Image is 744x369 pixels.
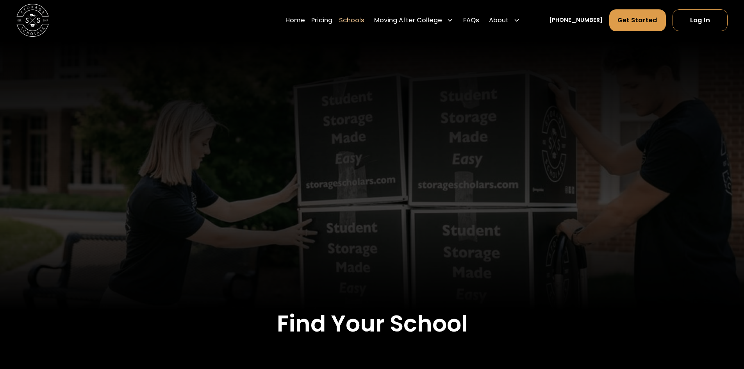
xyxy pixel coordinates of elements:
a: Pricing [311,9,332,32]
div: About [489,16,508,25]
a: Home [285,9,305,32]
a: Get Started [609,9,666,31]
a: [PHONE_NUMBER] [549,16,603,25]
div: Moving After College [371,9,457,32]
a: Log In [673,9,728,31]
a: Schools [339,9,364,32]
img: Storage Scholars main logo [16,4,49,36]
h2: Find Your School [79,310,664,337]
div: Moving After College [374,16,442,25]
a: FAQs [463,9,479,32]
div: About [486,9,523,32]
